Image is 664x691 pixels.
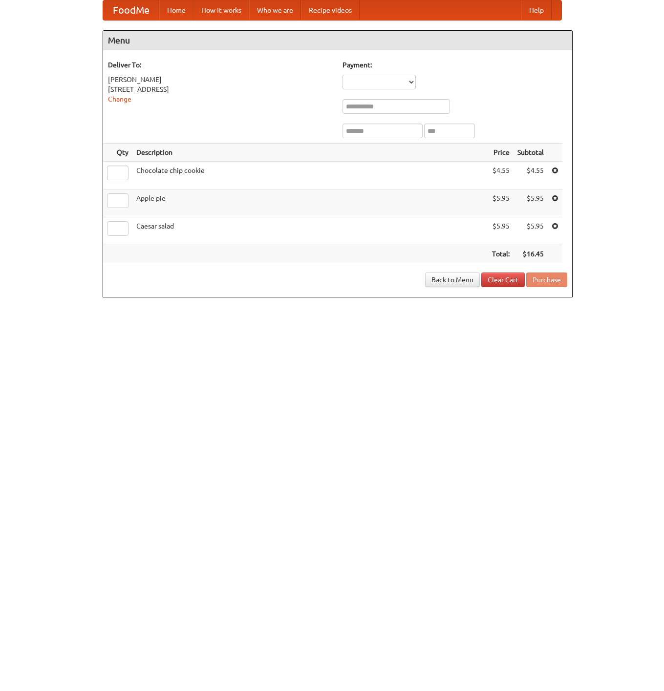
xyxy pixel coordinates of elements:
[301,0,360,20] a: Recipe videos
[108,60,333,70] h5: Deliver To:
[249,0,301,20] a: Who we are
[343,60,567,70] h5: Payment:
[108,75,333,84] div: [PERSON_NAME]
[514,189,548,217] td: $5.95
[103,0,159,20] a: FoodMe
[488,189,514,217] td: $5.95
[526,272,567,287] button: Purchase
[521,0,552,20] a: Help
[488,162,514,189] td: $4.55
[425,272,480,287] a: Back to Menu
[514,245,548,263] th: $16.45
[132,144,488,162] th: Description
[488,217,514,245] td: $5.95
[132,217,488,245] td: Caesar salad
[488,144,514,162] th: Price
[481,272,525,287] a: Clear Cart
[514,144,548,162] th: Subtotal
[514,162,548,189] td: $4.55
[193,0,249,20] a: How it works
[159,0,193,20] a: Home
[132,162,488,189] td: Chocolate chip cookie
[132,189,488,217] td: Apple pie
[103,144,132,162] th: Qty
[514,217,548,245] td: $5.95
[108,95,131,103] a: Change
[103,31,572,50] h4: Menu
[108,84,333,94] div: [STREET_ADDRESS]
[488,245,514,263] th: Total:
